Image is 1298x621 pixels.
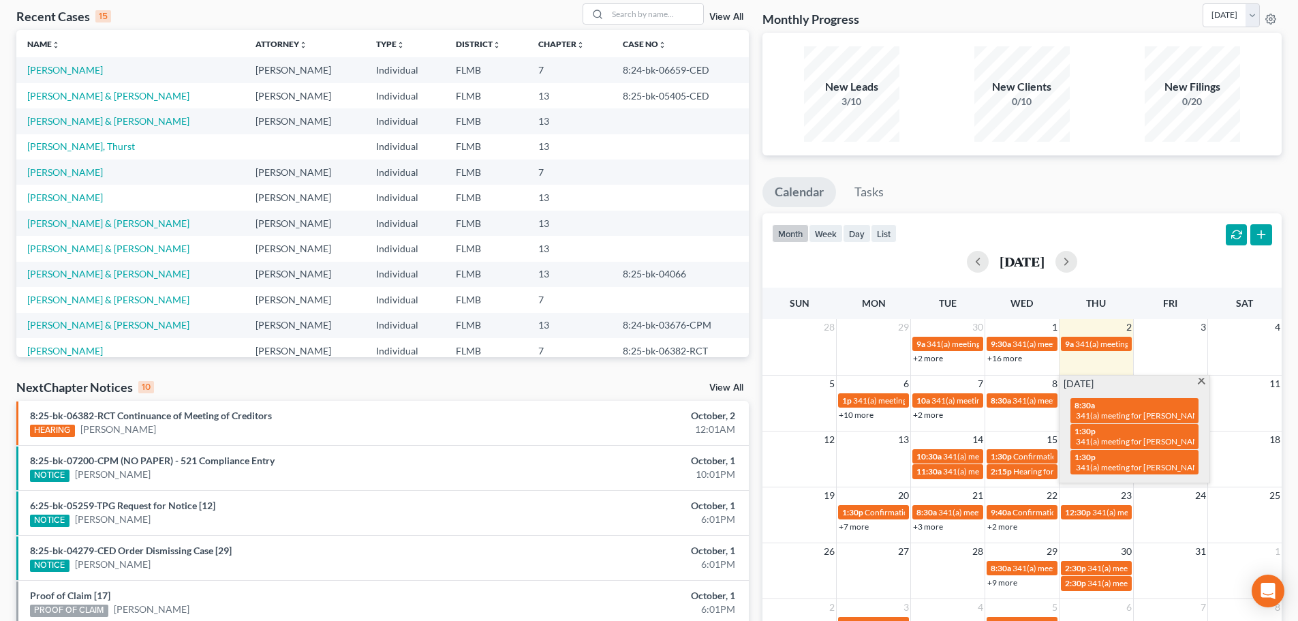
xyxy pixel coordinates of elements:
[916,339,925,349] span: 9a
[1075,339,1207,349] span: 341(a) meeting for [PERSON_NAME]
[245,83,365,108] td: [PERSON_NAME]
[30,605,108,617] div: PROOF OF CLAIM
[376,39,405,49] a: Typeunfold_more
[27,115,189,127] a: [PERSON_NAME] & [PERSON_NAME]
[1064,377,1094,391] span: [DATE]
[27,319,189,331] a: [PERSON_NAME] & [PERSON_NAME]
[1076,462,1207,472] span: 341(a) meeting for [PERSON_NAME]
[27,192,103,203] a: [PERSON_NAME]
[913,353,943,363] a: +2 more
[527,313,612,338] td: 13
[971,543,985,560] span: 28
[1065,339,1074,349] span: 9a
[527,83,612,108] td: 13
[27,64,103,76] a: [PERSON_NAME]
[974,79,1070,95] div: New Clients
[842,177,896,207] a: Tasks
[365,313,445,338] td: Individual
[365,236,445,261] td: Individual
[527,134,612,160] td: 13
[608,4,703,24] input: Search by name...
[939,297,957,309] span: Tue
[1199,319,1207,335] span: 3
[527,262,612,287] td: 13
[1045,543,1059,560] span: 29
[916,466,942,476] span: 11:30a
[16,8,111,25] div: Recent Cases
[943,466,1147,476] span: 341(a) meeting for [PERSON_NAME] & [PERSON_NAME]
[943,451,1075,461] span: 341(a) meeting for [PERSON_NAME]
[365,83,445,108] td: Individual
[612,313,749,338] td: 8:24-bk-03676-CPM
[365,287,445,312] td: Individual
[299,41,307,49] i: unfold_more
[804,79,899,95] div: New Leads
[971,487,985,504] span: 21
[842,507,863,517] span: 1:30p
[30,455,275,466] a: 8:25-bk-07200-CPM (NO PAPER) - 521 Compliance Entry
[138,381,154,393] div: 10
[27,268,189,279] a: [PERSON_NAME] & [PERSON_NAME]
[75,468,151,481] a: [PERSON_NAME]
[1145,79,1240,95] div: New Filings
[1075,426,1096,436] span: 1:30p
[897,487,910,504] span: 20
[913,410,943,420] a: +2 more
[245,262,365,287] td: [PERSON_NAME]
[445,57,528,82] td: FLMB
[897,319,910,335] span: 29
[991,395,1011,406] span: 8:30a
[1252,575,1284,607] div: Open Intercom Messenger
[1051,319,1059,335] span: 1
[931,395,1063,406] span: 341(a) meeting for [PERSON_NAME]
[1013,339,1144,349] span: 341(a) meeting for [PERSON_NAME]
[612,57,749,82] td: 8:24-bk-06659-CED
[971,319,985,335] span: 30
[839,410,874,420] a: +10 more
[1268,376,1282,392] span: 11
[927,339,1058,349] span: 341(a) meeting for [PERSON_NAME]
[245,313,365,338] td: [PERSON_NAME]
[445,236,528,261] td: FLMB
[527,287,612,312] td: 7
[976,376,985,392] span: 7
[1125,599,1133,616] span: 6
[16,379,154,395] div: NextChapter Notices
[971,431,985,448] span: 14
[445,211,528,236] td: FLMB
[527,338,612,363] td: 7
[658,41,666,49] i: unfold_more
[365,57,445,82] td: Individual
[1194,543,1207,560] span: 31
[27,90,189,102] a: [PERSON_NAME] & [PERSON_NAME]
[762,11,859,27] h3: Monthly Progress
[1076,436,1280,446] span: 341(a) meeting for [PERSON_NAME] & [PERSON_NAME]
[527,160,612,185] td: 7
[916,451,942,461] span: 10:30a
[95,10,111,22] div: 15
[1013,451,1240,461] span: Confirmation hearing for [PERSON_NAME] & [PERSON_NAME]
[30,425,75,437] div: HEARING
[1119,487,1133,504] span: 23
[114,603,189,616] a: [PERSON_NAME]
[709,383,743,393] a: View All
[897,543,910,560] span: 27
[445,108,528,134] td: FLMB
[709,12,743,22] a: View All
[245,108,365,134] td: [PERSON_NAME]
[1065,507,1091,517] span: 12:30p
[1145,95,1240,108] div: 0/20
[916,395,930,406] span: 10a
[1199,599,1207,616] span: 7
[842,395,852,406] span: 1p
[938,507,1070,517] span: 341(a) meeting for [PERSON_NAME]
[1045,431,1059,448] span: 15
[1075,452,1096,462] span: 1:30p
[27,345,103,357] a: [PERSON_NAME]
[991,466,1012,476] span: 2:15p
[527,211,612,236] td: 13
[612,338,749,363] td: 8:25-bk-06382-RCT
[1013,466,1119,476] span: Hearing for [PERSON_NAME]
[527,236,612,261] td: 13
[1163,297,1177,309] span: Fri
